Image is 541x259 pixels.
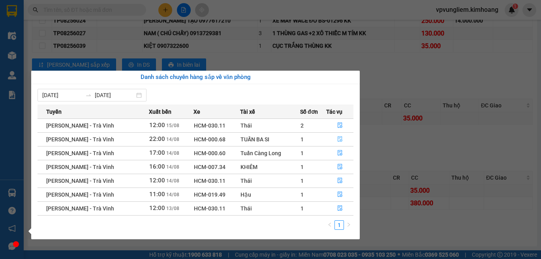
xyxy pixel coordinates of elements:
button: file-done [327,188,353,201]
span: Tuyến [46,107,62,116]
div: Tuấn Càng Long [240,149,300,158]
span: file-done [337,205,343,212]
span: 17:00 [149,149,165,156]
button: file-done [327,175,353,187]
span: 12:00 [149,177,165,184]
button: file-done [327,119,353,132]
span: 1 [301,191,304,198]
div: Danh sách chuyến hàng sắp về văn phòng [38,73,353,82]
li: Next Page [344,220,353,230]
div: Thái [240,121,300,130]
span: 1 [301,136,304,143]
span: [PERSON_NAME] - Trà Vinh [46,150,114,156]
button: file-done [327,202,353,215]
span: 2 [301,122,304,129]
span: 12:00 [149,205,165,212]
input: Từ ngày [42,91,82,99]
span: 22:00 [149,135,165,143]
li: Previous Page [325,220,334,230]
input: Đến ngày [95,91,135,99]
span: [PERSON_NAME] - Trà Vinh [46,136,114,143]
span: 16:00 [149,163,165,170]
span: 1 [301,205,304,212]
span: 14/08 [166,178,179,184]
span: HCM-030.11 [194,122,225,129]
span: 1 [301,164,304,170]
span: HCM-030.11 [194,205,225,212]
span: HCM-000.68 [194,136,225,143]
span: 12:00 [149,122,165,129]
span: HCM-019.49 [194,191,225,198]
span: Tác vụ [326,107,342,116]
a: 1 [335,221,344,229]
div: TUẤN BA SI [240,135,300,144]
span: [PERSON_NAME] - Trà Vinh [46,122,114,129]
button: right [344,220,353,230]
span: Xuất bến [149,107,171,116]
span: left [327,222,332,227]
span: file-done [337,122,343,129]
span: file-done [337,178,343,184]
span: swap-right [85,92,92,98]
li: 1 [334,220,344,230]
div: Hậu [240,190,300,199]
span: 1 [301,150,304,156]
span: 14/08 [166,164,179,170]
button: left [325,220,334,230]
span: HCM-030.11 [194,178,225,184]
button: file-done [327,147,353,160]
div: Thái [240,176,300,185]
span: HCM-000.60 [194,150,225,156]
button: file-done [327,133,353,146]
span: 11:00 [149,191,165,198]
span: file-done [337,136,343,143]
span: 14/08 [166,137,179,142]
div: KHIÊM [240,163,300,171]
span: [PERSON_NAME] - Trà Vinh [46,164,114,170]
span: Số đơn [300,107,318,116]
div: Thái [240,204,300,213]
span: file-done [337,191,343,198]
span: file-done [337,164,343,170]
span: 15/08 [166,123,179,128]
span: file-done [337,150,343,156]
span: [PERSON_NAME] - Trà Vinh [46,191,114,198]
span: 14/08 [166,150,179,156]
span: 14/08 [166,192,179,197]
span: [PERSON_NAME] - Trà Vinh [46,205,114,212]
span: right [346,222,351,227]
span: 1 [301,178,304,184]
button: file-done [327,161,353,173]
span: Xe [193,107,200,116]
span: 13/08 [166,206,179,211]
span: [PERSON_NAME] - Trà Vinh [46,178,114,184]
span: Tài xế [240,107,255,116]
span: HCM-007.34 [194,164,225,170]
span: to [85,92,92,98]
